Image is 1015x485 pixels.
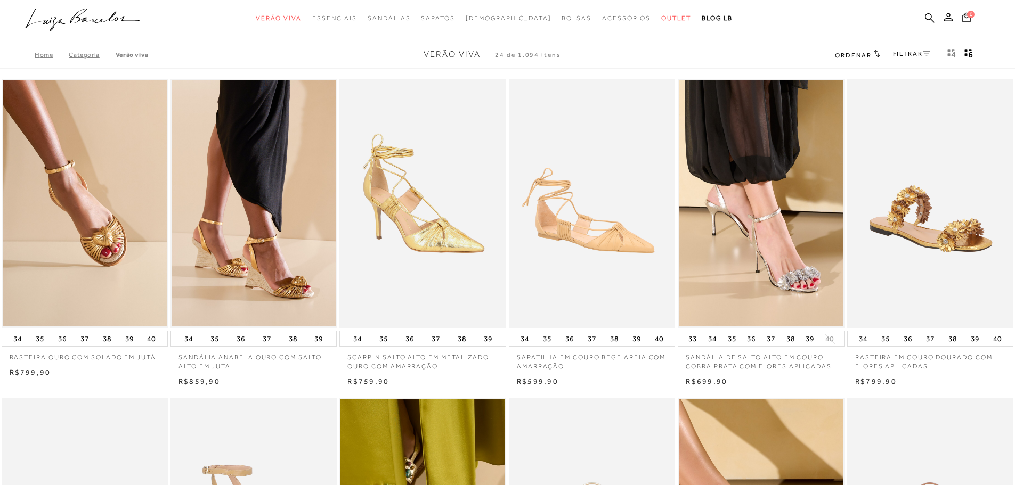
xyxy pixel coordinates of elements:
span: R$799,90 [10,368,51,376]
button: 36 [562,331,577,346]
button: 35 [33,331,47,346]
a: SAPATILHA EM COURO BEGE AREIA COM AMARRAÇÃO [509,347,675,371]
button: 33 [685,331,700,346]
img: SANDÁLIA DE SALTO ALTO EM COURO COBRA PRATA COM FLORES APLICADAS [679,80,843,327]
button: 39 [481,331,496,346]
button: 37 [259,331,274,346]
button: 37 [77,331,92,346]
span: Sapatos [421,14,454,22]
a: Home [35,51,69,59]
a: SANDÁLIA ANABELA OURO COM SALTO ALTO EM JUTA SANDÁLIA ANABELA OURO COM SALTO ALTO EM JUTA [172,80,336,327]
button: 35 [878,331,893,346]
span: Outlet [661,14,691,22]
a: Categoria [69,51,115,59]
span: Bolsas [562,14,591,22]
button: 38 [607,331,622,346]
span: Verão Viva [424,50,481,59]
a: RASTEIRA EM COURO DOURADO COM FLORES APLICADAS RASTEIRA EM COURO DOURADO COM FLORES APLICADAS [848,80,1012,327]
button: 38 [454,331,469,346]
button: 39 [122,331,137,346]
button: 36 [900,331,915,346]
button: 36 [55,331,70,346]
a: RASTEIRA OURO COM SOLADO EM JUTÁ [2,347,168,362]
button: Mostrar 4 produtos por linha [944,48,959,62]
button: 0 [959,12,974,26]
img: SAPATILHA EM COURO BEGE AREIA COM AMARRAÇÃO [510,80,674,327]
a: RASTEIRA EM COURO DOURADO COM FLORES APLICADAS [847,347,1013,371]
button: 36 [402,331,417,346]
span: R$699,90 [686,377,727,385]
span: R$759,90 [347,377,389,385]
button: 40 [822,334,837,344]
img: SANDÁLIA ANABELA OURO COM SALTO ALTO EM JUTA [172,80,336,327]
span: Essenciais [312,14,357,22]
button: 38 [100,331,115,346]
a: SAPATILHA EM COURO BEGE AREIA COM AMARRAÇÃO SAPATILHA EM COURO BEGE AREIA COM AMARRAÇÃO [510,80,674,327]
span: R$859,90 [178,377,220,385]
span: BLOG LB [702,14,733,22]
span: 24 de 1.094 itens [495,51,561,59]
a: noSubCategoriesText [466,9,551,28]
button: 38 [286,331,301,346]
button: 40 [652,331,667,346]
a: BLOG LB [702,9,733,28]
button: 37 [923,331,938,346]
button: 40 [144,331,159,346]
button: 38 [783,331,798,346]
button: 34 [705,331,720,346]
span: Sandálias [368,14,410,22]
a: Verão Viva [116,51,149,59]
a: SCARPIN SALTO ALTO EM METALIZADO OURO COM AMARRAÇÃO SCARPIN SALTO ALTO EM METALIZADO OURO COM AMA... [340,80,505,327]
button: 37 [764,331,778,346]
button: gridText6Desc [961,48,976,62]
a: RASTEIRA OURO COM SOLADO EM JUTÁ RASTEIRA OURO COM SOLADO EM JUTÁ [3,80,167,327]
a: SANDÁLIA DE SALTO ALTO EM COURO COBRA PRATA COM FLORES APLICADAS [678,347,844,371]
a: noSubCategoriesText [661,9,691,28]
span: Verão Viva [256,14,302,22]
button: 34 [181,331,196,346]
button: 35 [540,331,555,346]
a: noSubCategoriesText [602,9,651,28]
a: SANDÁLIA ANABELA OURO COM SALTO ALTO EM JUTA [170,347,337,371]
span: Ordenar [835,52,871,59]
button: 34 [517,331,532,346]
button: 38 [945,331,960,346]
button: 34 [350,331,365,346]
a: noSubCategoriesText [256,9,302,28]
span: [DEMOGRAPHIC_DATA] [466,14,551,22]
span: Acessórios [602,14,651,22]
button: 34 [10,331,25,346]
button: 39 [311,331,326,346]
a: SCARPIN SALTO ALTO EM METALIZADO OURO COM AMARRAÇÃO [339,347,506,371]
img: SCARPIN SALTO ALTO EM METALIZADO OURO COM AMARRAÇÃO [340,80,505,327]
a: noSubCategoriesText [368,9,410,28]
button: 36 [233,331,248,346]
span: 0 [967,11,975,18]
a: noSubCategoriesText [421,9,454,28]
span: R$799,90 [855,377,897,385]
span: R$599,90 [517,377,558,385]
a: SANDÁLIA DE SALTO ALTO EM COURO COBRA PRATA COM FLORES APLICADAS SANDÁLIA DE SALTO ALTO EM COURO ... [679,80,843,327]
button: 40 [990,331,1005,346]
button: 35 [376,331,391,346]
a: noSubCategoriesText [312,9,357,28]
button: 34 [856,331,871,346]
button: 35 [207,331,222,346]
button: 39 [802,331,817,346]
button: 35 [725,331,740,346]
button: 36 [744,331,759,346]
a: FILTRAR [893,50,930,57]
button: 37 [428,331,443,346]
img: RASTEIRA EM COURO DOURADO COM FLORES APLICADAS [848,80,1012,327]
button: 37 [584,331,599,346]
img: RASTEIRA OURO COM SOLADO EM JUTÁ [3,80,167,327]
button: 39 [968,331,982,346]
button: 39 [629,331,644,346]
a: noSubCategoriesText [562,9,591,28]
